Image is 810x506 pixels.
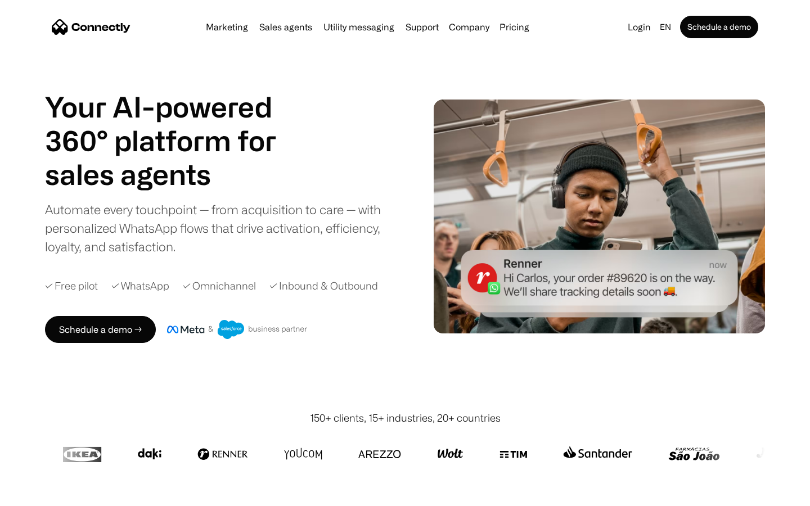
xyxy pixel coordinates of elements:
[623,19,655,35] a: Login
[183,278,256,293] div: ✓ Omnichannel
[45,157,304,191] h1: sales agents
[111,278,169,293] div: ✓ WhatsApp
[680,16,758,38] a: Schedule a demo
[310,410,501,426] div: 150+ clients, 15+ industries, 20+ countries
[167,320,308,339] img: Meta and Salesforce business partner badge.
[660,19,671,35] div: en
[319,22,399,31] a: Utility messaging
[45,90,304,157] h1: Your AI-powered 360° platform for
[495,22,534,31] a: Pricing
[11,485,67,502] aside: Language selected: English
[201,22,253,31] a: Marketing
[401,22,443,31] a: Support
[45,316,156,343] a: Schedule a demo →
[45,278,98,293] div: ✓ Free pilot
[45,200,399,256] div: Automate every touchpoint — from acquisition to care — with personalized WhatsApp flows that driv...
[449,19,489,35] div: Company
[255,22,317,31] a: Sales agents
[22,486,67,502] ul: Language list
[269,278,378,293] div: ✓ Inbound & Outbound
